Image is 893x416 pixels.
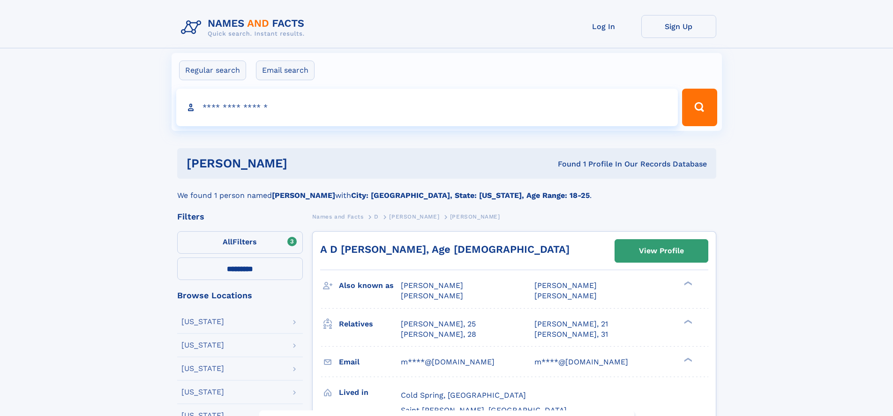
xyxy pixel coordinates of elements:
[181,388,224,396] div: [US_STATE]
[682,280,693,287] div: ❯
[682,89,717,126] button: Search Button
[374,213,379,220] span: D
[534,291,597,300] span: [PERSON_NAME]
[534,319,608,329] a: [PERSON_NAME], 21
[339,278,401,294] h3: Also known as
[641,15,716,38] a: Sign Up
[339,354,401,370] h3: Email
[177,212,303,221] div: Filters
[181,318,224,325] div: [US_STATE]
[389,213,439,220] span: [PERSON_NAME]
[682,356,693,363] div: ❯
[374,211,379,222] a: D
[401,281,463,290] span: [PERSON_NAME]
[176,89,678,126] input: search input
[401,406,567,415] span: Saint [PERSON_NAME], [GEOGRAPHIC_DATA]
[177,179,716,201] div: We found 1 person named with .
[534,281,597,290] span: [PERSON_NAME]
[401,391,526,400] span: Cold Spring, [GEOGRAPHIC_DATA]
[422,159,707,169] div: Found 1 Profile In Our Records Database
[682,318,693,325] div: ❯
[177,15,312,40] img: Logo Names and Facts
[401,329,476,340] a: [PERSON_NAME], 28
[389,211,439,222] a: [PERSON_NAME]
[401,291,463,300] span: [PERSON_NAME]
[320,243,570,255] a: A D [PERSON_NAME], Age [DEMOGRAPHIC_DATA]
[339,316,401,332] h3: Relatives
[312,211,364,222] a: Names and Facts
[401,319,476,329] a: [PERSON_NAME], 25
[351,191,590,200] b: City: [GEOGRAPHIC_DATA], State: [US_STATE], Age Range: 18-25
[181,341,224,349] div: [US_STATE]
[534,329,608,340] a: [PERSON_NAME], 31
[615,240,708,262] a: View Profile
[181,365,224,372] div: [US_STATE]
[187,158,423,169] h1: [PERSON_NAME]
[177,291,303,300] div: Browse Locations
[272,191,335,200] b: [PERSON_NAME]
[179,61,246,80] label: Regular search
[223,237,233,246] span: All
[639,240,684,262] div: View Profile
[566,15,641,38] a: Log In
[450,213,500,220] span: [PERSON_NAME]
[177,231,303,254] label: Filters
[256,61,315,80] label: Email search
[339,385,401,401] h3: Lived in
